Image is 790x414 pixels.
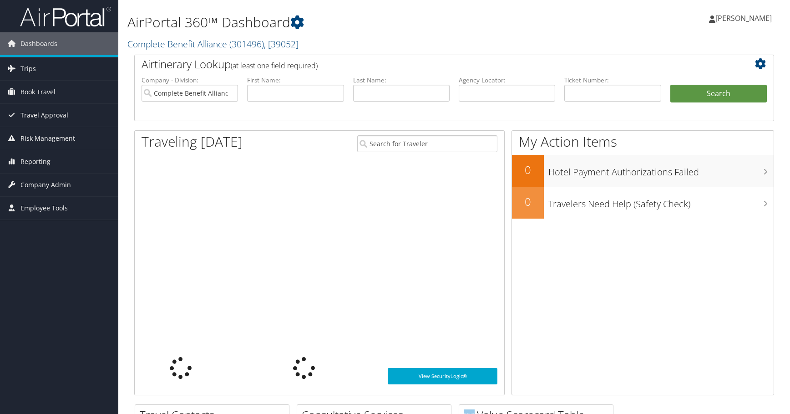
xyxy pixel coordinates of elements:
a: Complete Benefit Alliance [127,38,299,50]
h1: AirPortal 360™ Dashboard [127,13,563,32]
h3: Travelers Need Help (Safety Check) [548,193,774,210]
span: Reporting [20,150,51,173]
span: Company Admin [20,174,71,196]
button: Search [670,85,767,103]
span: Trips [20,57,36,80]
h2: 0 [512,194,544,210]
a: View SecurityLogic® [388,368,497,384]
input: Search for Traveler [357,135,497,152]
h2: Airtinerary Lookup [142,56,714,72]
h3: Hotel Payment Authorizations Failed [548,161,774,179]
span: Employee Tools [20,197,68,220]
label: Ticket Number: [564,76,661,85]
span: [PERSON_NAME] [715,13,772,23]
a: 0Hotel Payment Authorizations Failed [512,155,774,187]
label: Company - Division: [142,76,238,85]
h1: Traveling [DATE] [142,132,243,151]
label: Last Name: [353,76,450,85]
span: Book Travel [20,81,56,103]
label: Agency Locator: [459,76,555,85]
span: , [ 39052 ] [264,38,299,50]
h1: My Action Items [512,132,774,151]
img: airportal-logo.png [20,6,111,27]
span: ( 301496 ) [229,38,264,50]
span: (at least one field required) [231,61,318,71]
span: Dashboards [20,32,57,55]
span: Travel Approval [20,104,68,127]
label: First Name: [247,76,344,85]
a: 0Travelers Need Help (Safety Check) [512,187,774,219]
h2: 0 [512,162,544,178]
a: [PERSON_NAME] [709,5,781,32]
span: Risk Management [20,127,75,150]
